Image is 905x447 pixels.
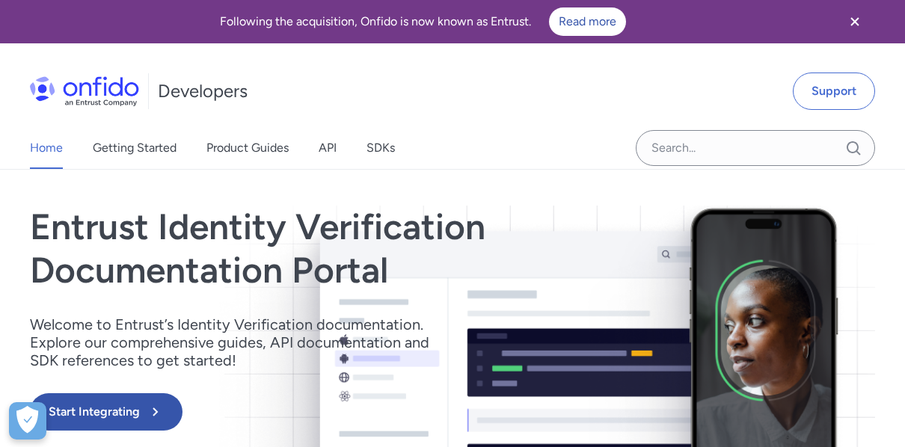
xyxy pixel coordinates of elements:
a: Read more [549,7,626,36]
a: Product Guides [206,127,289,169]
a: Getting Started [93,127,177,169]
p: Welcome to Entrust’s Identity Verification documentation. Explore our comprehensive guides, API d... [30,315,449,369]
a: SDKs [366,127,395,169]
input: Onfido search input field [636,130,875,166]
div: Cookie Preferences [9,402,46,440]
a: Start Integrating [30,393,622,431]
div: Following the acquisition, Onfido is now known as Entrust. [18,7,827,36]
button: Start Integrating [30,393,182,431]
svg: Close banner [846,13,864,31]
h1: Developers [158,79,248,103]
button: Close banner [827,3,883,40]
a: Home [30,127,63,169]
a: API [319,127,337,169]
h1: Entrust Identity Verification Documentation Portal [30,206,622,292]
a: Support [793,73,875,110]
button: Open Preferences [9,402,46,440]
img: Onfido Logo [30,76,139,106]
